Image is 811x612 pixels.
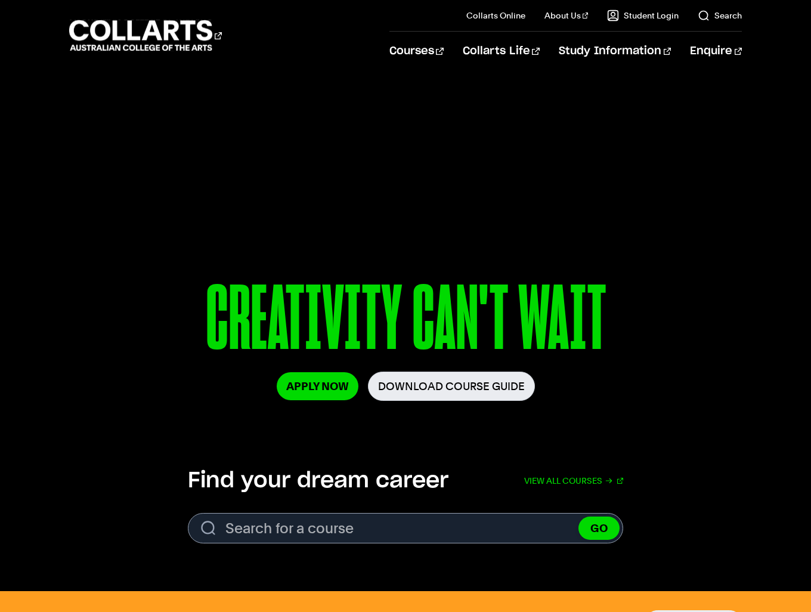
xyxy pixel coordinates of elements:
[524,468,623,494] a: View all courses
[188,513,623,543] input: Search for a course
[277,372,358,400] a: Apply Now
[578,517,620,540] button: GO
[188,513,623,543] form: Search
[544,10,589,21] a: About Us
[463,32,540,71] a: Collarts Life
[69,18,222,52] div: Go to homepage
[368,372,535,401] a: Download Course Guide
[188,468,448,494] h2: Find your dream career
[607,10,679,21] a: Student Login
[69,273,742,372] p: CREATIVITY CAN'T WAIT
[389,32,444,71] a: Courses
[690,32,742,71] a: Enquire
[559,32,671,71] a: Study Information
[466,10,525,21] a: Collarts Online
[698,10,742,21] a: Search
